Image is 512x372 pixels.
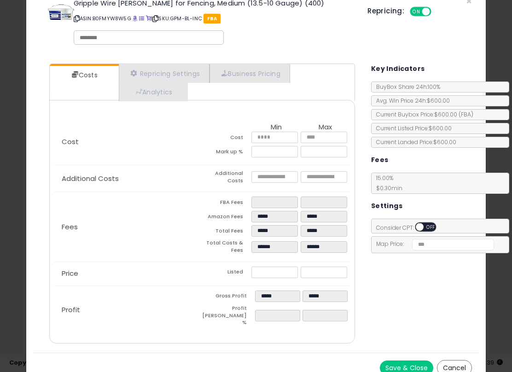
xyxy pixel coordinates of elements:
h5: Fees [371,154,389,166]
a: All offer listings [139,15,144,22]
p: Cost [54,138,202,145]
p: ASIN: B0FMYW8W5G | SKU: GPM-BL-INC [74,11,354,26]
h5: Repricing: [367,7,404,15]
span: Map Price: [372,240,495,248]
a: Analytics [119,82,187,101]
span: Current Listed Price: $600.00 [372,124,452,132]
span: $600.00 [434,110,473,118]
td: Mark up % [202,146,251,160]
span: Consider CPT: [372,224,448,232]
span: FBA [204,14,221,23]
th: Max [301,123,350,132]
p: Price [54,270,202,277]
span: $0.30 min [372,184,402,192]
td: Amazon Fees [202,211,251,225]
td: Profit [PERSON_NAME] % [202,305,255,329]
td: Cost [202,132,251,146]
td: FBA Fees [202,197,251,211]
span: Avg. Win Price 24h: $600.00 [372,97,450,105]
span: BuyBox Share 24h: 100% [372,83,440,91]
a: Costs [50,66,118,84]
td: Total Fees [202,225,251,239]
h5: Key Indicators [371,63,425,75]
a: BuyBox page [133,15,138,22]
span: ON [411,8,422,16]
span: OFF [430,8,445,16]
h5: Settings [371,200,402,212]
td: Gross Profit [202,291,255,305]
td: Listed [202,267,251,281]
span: ( FBA ) [459,110,473,118]
td: Additional Costs [202,170,251,187]
td: Total Costs & Fees [202,239,251,256]
th: Min [251,123,301,132]
p: Profit [54,306,202,314]
a: Your listing only [146,15,151,22]
span: OFF [424,223,438,231]
a: Repricing Settings [119,64,210,83]
span: Current Landed Price: $600.00 [372,138,456,146]
a: Business Pricing [209,64,290,83]
p: Additional Costs [54,175,202,182]
p: Fees [54,223,202,231]
span: 15.00 % [372,174,402,192]
span: Current Buybox Price: [372,110,473,118]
